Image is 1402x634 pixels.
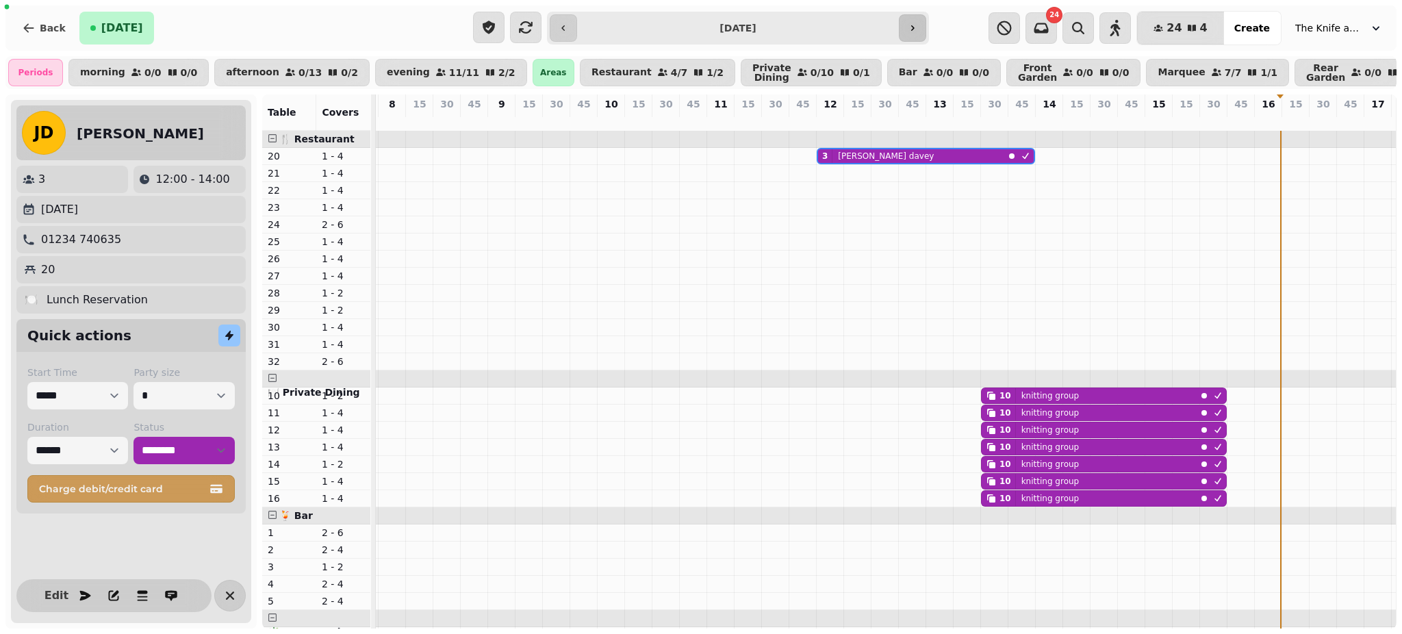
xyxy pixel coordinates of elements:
[1146,59,1289,86] button: Marquee7/71/1
[1021,390,1080,401] p: knitting group
[1043,97,1056,111] p: 14
[322,457,365,471] p: 1 - 2
[268,457,311,471] p: 14
[715,114,726,127] p: 0
[1044,114,1055,127] p: 0
[1137,12,1223,45] button: 244
[907,114,918,127] p: 0
[41,201,78,218] p: [DATE]
[268,303,311,317] p: 29
[268,355,311,368] p: 32
[375,59,527,86] button: evening11/112/2
[322,406,365,420] p: 1 - 4
[1373,114,1384,127] p: 0
[27,475,235,503] button: Charge debit/credit card
[268,107,296,118] span: Table
[268,577,311,591] p: 4
[322,474,365,488] p: 1 - 4
[469,114,480,127] p: 0
[1154,114,1164,127] p: 0
[1207,97,1220,111] p: 30
[268,423,311,437] p: 12
[999,407,1011,418] div: 10
[989,114,1000,127] p: 0
[1006,59,1141,86] button: Front Garden0/00/0
[25,292,38,308] p: 🍽️
[11,12,77,45] button: Back
[322,107,359,118] span: Covers
[268,183,311,197] p: 22
[498,68,515,77] p: 2 / 2
[322,577,365,591] p: 2 - 4
[551,114,562,127] p: 0
[322,423,365,437] p: 1 - 4
[1364,68,1381,77] p: 0 / 0
[214,59,370,86] button: afternoon0/130/2
[268,338,311,351] p: 31
[580,59,735,86] button: Restaurant4/71/2
[1181,114,1192,127] p: 0
[752,63,791,82] p: Private Dining
[322,183,365,197] p: 1 - 4
[496,114,507,127] p: 0
[80,67,125,78] p: morning
[34,125,54,141] span: JD
[606,114,617,127] p: 0
[322,166,365,180] p: 1 - 4
[1316,97,1329,111] p: 30
[101,23,143,34] span: [DATE]
[999,476,1011,487] div: 10
[155,171,229,188] p: 12:00 - 14:00
[1260,68,1277,77] p: 1 / 1
[1208,114,1219,127] p: 0
[1021,407,1080,418] p: knitting group
[298,68,322,77] p: 0 / 13
[1015,97,1028,111] p: 45
[268,594,311,608] p: 5
[604,97,617,111] p: 10
[687,97,700,111] p: 45
[962,114,973,127] p: 0
[1070,97,1083,111] p: 15
[1021,442,1080,453] p: knitting group
[671,68,688,77] p: 4 / 7
[322,389,365,403] p: 1 - 2
[413,97,426,111] p: 15
[226,67,279,78] p: afternoon
[41,231,121,248] p: 01234 740635
[838,151,934,162] p: [PERSON_NAME] davey
[322,218,365,231] p: 2 - 6
[1021,424,1080,435] p: knitting group
[79,12,154,45] button: [DATE]
[1200,23,1208,34] span: 4
[322,269,365,283] p: 1 - 4
[322,201,365,214] p: 1 - 4
[322,286,365,300] p: 1 - 2
[591,67,652,78] p: Restaurant
[878,97,891,111] p: 30
[972,68,989,77] p: 0 / 0
[825,114,836,127] p: 0
[322,526,365,540] p: 2 - 6
[144,68,162,77] p: 0 / 0
[1097,97,1110,111] p: 30
[769,97,782,111] p: 30
[268,286,311,300] p: 28
[743,114,754,127] p: 0
[524,114,535,127] p: 0
[1287,16,1391,40] button: The Knife and [PERSON_NAME]
[322,252,365,266] p: 1 - 4
[1263,114,1274,127] p: 0
[796,97,809,111] p: 45
[999,442,1011,453] div: 10
[550,97,563,111] p: 30
[77,124,204,143] h2: [PERSON_NAME]
[268,235,311,249] p: 25
[880,114,891,127] p: 0
[268,526,311,540] p: 1
[322,543,365,557] p: 2 - 4
[1295,21,1364,35] span: The Knife and [PERSON_NAME]
[632,97,645,111] p: 15
[852,114,863,127] p: 0
[999,459,1011,470] div: 10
